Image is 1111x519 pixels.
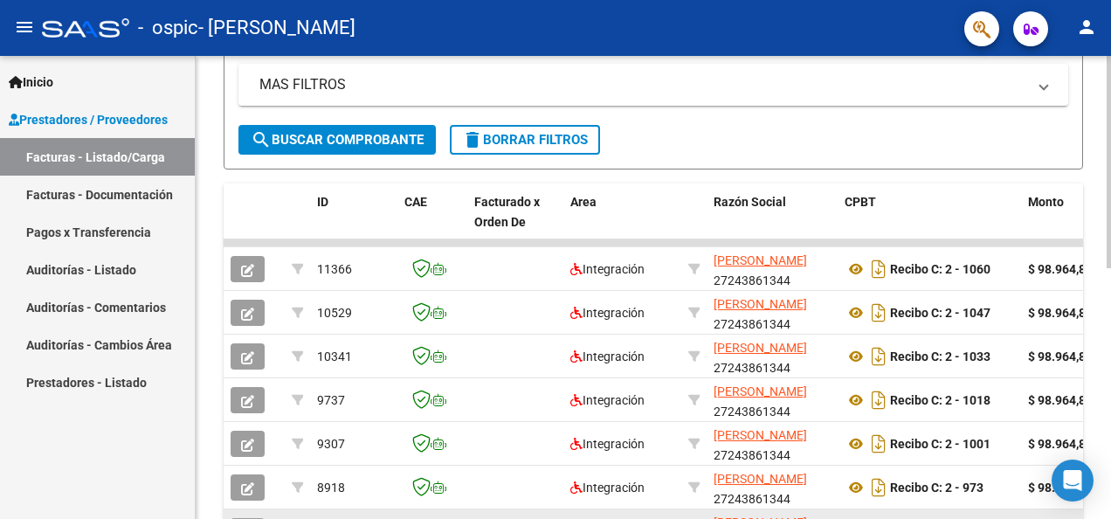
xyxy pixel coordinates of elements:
[867,474,890,502] i: Descargar documento
[251,129,272,150] mat-icon: search
[570,393,645,407] span: Integración
[317,349,352,363] span: 10341
[317,262,352,276] span: 11366
[9,73,53,92] span: Inicio
[467,183,563,260] datatable-header-cell: Facturado x Orden De
[714,469,831,506] div: 27243861344
[570,437,645,451] span: Integración
[1028,195,1064,209] span: Monto
[9,110,168,129] span: Prestadores / Proveedores
[570,195,597,209] span: Area
[570,349,645,363] span: Integración
[198,9,355,47] span: - [PERSON_NAME]
[867,343,890,370] i: Descargar documento
[1028,306,1093,320] strong: $ 98.964,88
[890,393,990,407] strong: Recibo C: 2 - 1018
[138,9,198,47] span: - ospic
[714,382,831,419] div: 27243861344
[714,338,831,375] div: 27243861344
[1028,437,1093,451] strong: $ 98.964,88
[317,393,345,407] span: 9737
[867,430,890,458] i: Descargar documento
[251,132,424,148] span: Buscar Comprobante
[867,386,890,414] i: Descargar documento
[714,253,807,267] span: [PERSON_NAME]
[890,349,990,363] strong: Recibo C: 2 - 1033
[1076,17,1097,38] mat-icon: person
[714,297,807,311] span: [PERSON_NAME]
[317,437,345,451] span: 9307
[1028,481,1093,495] strong: $ 98.964,88
[714,472,807,486] span: [PERSON_NAME]
[259,75,1026,94] mat-panel-title: MAS FILTROS
[1028,349,1093,363] strong: $ 98.964,88
[845,195,876,209] span: CPBT
[867,299,890,327] i: Descargar documento
[570,306,645,320] span: Integración
[462,132,588,148] span: Borrar Filtros
[14,17,35,38] mat-icon: menu
[570,481,645,495] span: Integración
[867,255,890,283] i: Descargar documento
[474,195,540,229] span: Facturado x Orden De
[397,183,467,260] datatable-header-cell: CAE
[1052,460,1094,502] div: Open Intercom Messenger
[450,125,600,155] button: Borrar Filtros
[570,262,645,276] span: Integración
[714,428,807,442] span: [PERSON_NAME]
[1028,393,1093,407] strong: $ 98.964,88
[238,64,1068,106] mat-expansion-panel-header: MAS FILTROS
[714,294,831,331] div: 27243861344
[714,384,807,398] span: [PERSON_NAME]
[714,426,831,462] div: 27243861344
[714,251,831,287] div: 27243861344
[838,183,1021,260] datatable-header-cell: CPBT
[1028,262,1093,276] strong: $ 98.964,88
[890,262,990,276] strong: Recibo C: 2 - 1060
[890,481,983,495] strong: Recibo C: 2 - 973
[890,306,990,320] strong: Recibo C: 2 - 1047
[890,437,990,451] strong: Recibo C: 2 - 1001
[404,195,427,209] span: CAE
[707,183,838,260] datatable-header-cell: Razón Social
[714,341,807,355] span: [PERSON_NAME]
[563,183,681,260] datatable-header-cell: Area
[317,306,352,320] span: 10529
[462,129,483,150] mat-icon: delete
[317,195,328,209] span: ID
[310,183,397,260] datatable-header-cell: ID
[238,125,436,155] button: Buscar Comprobante
[317,481,345,495] span: 8918
[714,195,786,209] span: Razón Social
